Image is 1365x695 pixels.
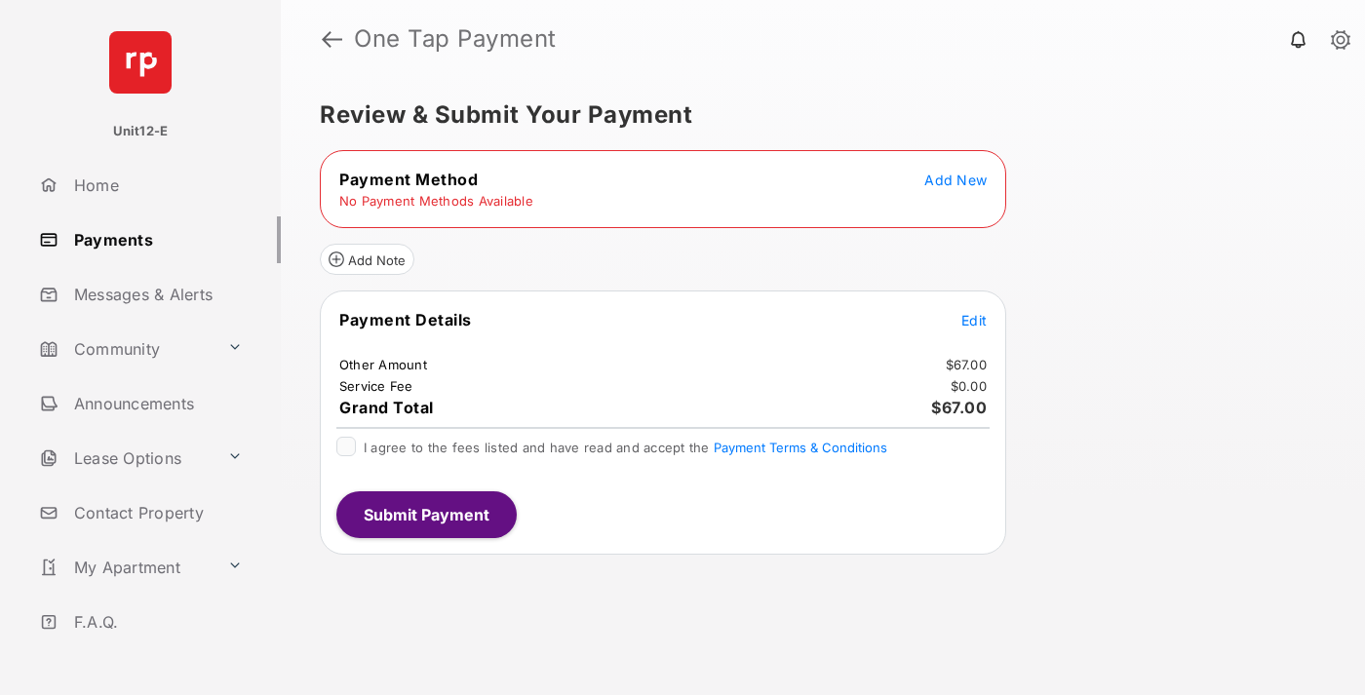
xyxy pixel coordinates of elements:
[924,172,987,188] span: Add New
[31,598,281,645] a: F.A.Q.
[109,31,172,94] img: svg+xml;base64,PHN2ZyB4bWxucz0iaHR0cDovL3d3dy53My5vcmcvMjAwMC9zdmciIHdpZHRoPSI2NCIgaGVpZ2h0PSI2NC...
[339,310,472,329] span: Payment Details
[31,326,219,372] a: Community
[336,491,517,538] button: Submit Payment
[31,162,281,209] a: Home
[339,398,434,417] span: Grand Total
[338,377,414,395] td: Service Fee
[364,440,887,455] span: I agree to the fees listed and have read and accept the
[961,312,987,328] span: Edit
[320,244,414,275] button: Add Note
[31,435,219,482] a: Lease Options
[31,489,281,536] a: Contact Property
[338,192,534,210] td: No Payment Methods Available
[714,440,887,455] button: I agree to the fees listed and have read and accept the
[961,310,987,329] button: Edit
[931,398,987,417] span: $67.00
[320,103,1310,127] h5: Review & Submit Your Payment
[354,27,557,51] strong: One Tap Payment
[924,170,987,189] button: Add New
[945,356,989,373] td: $67.00
[950,377,988,395] td: $0.00
[31,544,219,591] a: My Apartment
[31,216,281,263] a: Payments
[338,356,428,373] td: Other Amount
[31,271,281,318] a: Messages & Alerts
[339,170,478,189] span: Payment Method
[113,122,169,141] p: Unit12-E
[31,380,281,427] a: Announcements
